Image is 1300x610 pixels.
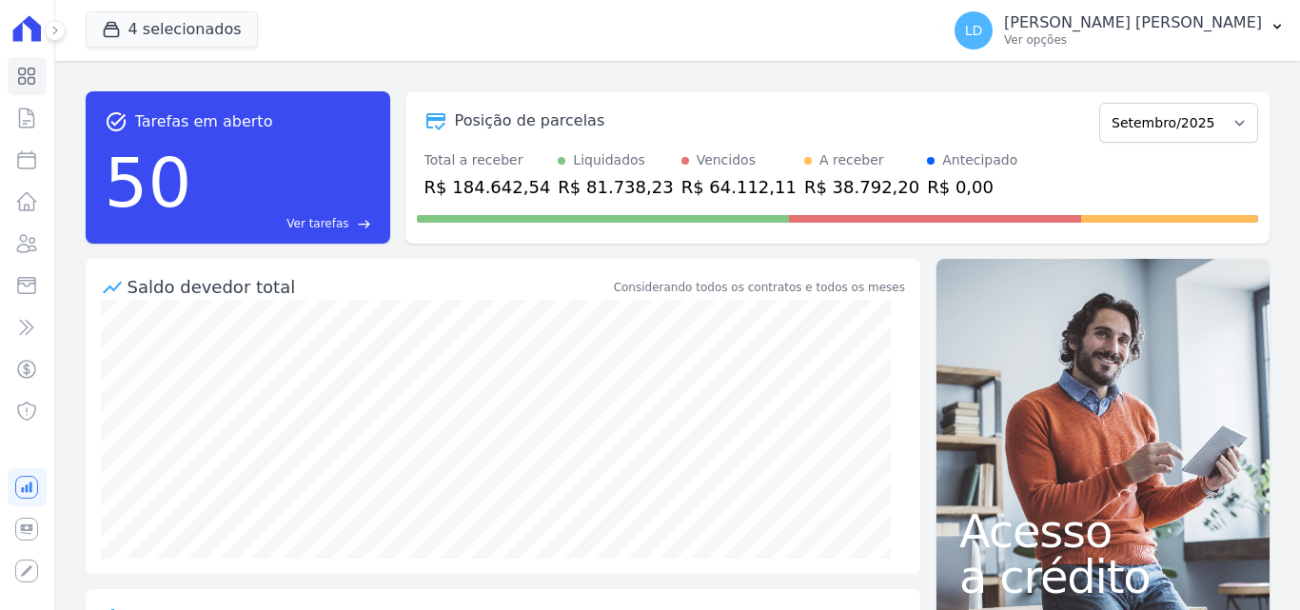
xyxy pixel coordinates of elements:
[942,150,1017,170] div: Antecipado
[135,110,273,133] span: Tarefas em aberto
[697,150,756,170] div: Vencidos
[424,174,551,200] div: R$ 184.642,54
[199,215,370,232] a: Ver tarefas east
[681,174,797,200] div: R$ 64.112,11
[105,110,128,133] span: task_alt
[965,24,983,37] span: LD
[128,274,610,300] div: Saldo devedor total
[105,133,192,232] div: 50
[959,554,1247,600] span: a crédito
[939,4,1300,57] button: LD [PERSON_NAME] [PERSON_NAME] Ver opções
[86,11,258,48] button: 4 selecionados
[286,215,348,232] span: Ver tarefas
[455,109,605,132] div: Posição de parcelas
[927,174,1017,200] div: R$ 0,00
[819,150,884,170] div: A receber
[558,174,673,200] div: R$ 81.738,23
[804,174,919,200] div: R$ 38.792,20
[614,279,905,296] div: Considerando todos os contratos e todos os meses
[959,508,1247,554] span: Acesso
[424,150,551,170] div: Total a receber
[1004,13,1262,32] p: [PERSON_NAME] [PERSON_NAME]
[1004,32,1262,48] p: Ver opções
[573,150,645,170] div: Liquidados
[357,217,371,231] span: east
